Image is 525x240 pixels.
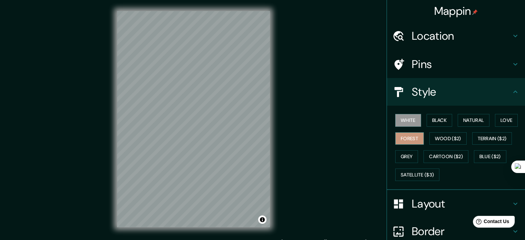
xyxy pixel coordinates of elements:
[412,57,511,71] h4: Pins
[424,150,468,163] button: Cartoon ($2)
[117,11,270,227] canvas: Map
[458,114,489,127] button: Natural
[395,150,418,163] button: Grey
[387,50,525,78] div: Pins
[434,4,478,18] h4: Mappin
[387,22,525,50] div: Location
[258,215,266,224] button: Toggle attribution
[412,29,511,43] h4: Location
[427,114,453,127] button: Black
[495,114,518,127] button: Love
[412,224,511,238] h4: Border
[412,197,511,211] h4: Layout
[429,132,467,145] button: Wood ($2)
[395,114,421,127] button: White
[472,132,512,145] button: Terrain ($2)
[387,190,525,218] div: Layout
[474,150,506,163] button: Blue ($2)
[395,132,424,145] button: Forest
[464,213,517,232] iframe: Help widget launcher
[412,85,511,99] h4: Style
[472,9,478,15] img: pin-icon.png
[395,169,439,181] button: Satellite ($3)
[387,78,525,106] div: Style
